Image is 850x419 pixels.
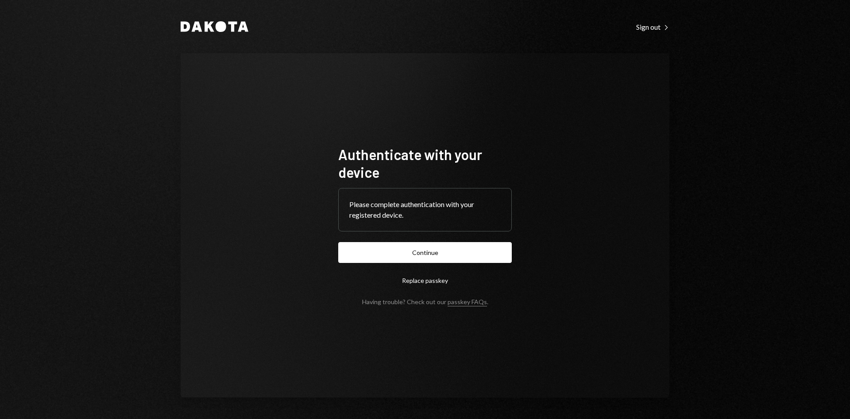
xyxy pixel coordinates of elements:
[636,23,669,31] div: Sign out
[338,242,512,263] button: Continue
[349,199,501,220] div: Please complete authentication with your registered device.
[338,145,512,181] h1: Authenticate with your device
[636,22,669,31] a: Sign out
[338,270,512,291] button: Replace passkey
[448,298,487,306] a: passkey FAQs
[362,298,488,305] div: Having trouble? Check out our .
